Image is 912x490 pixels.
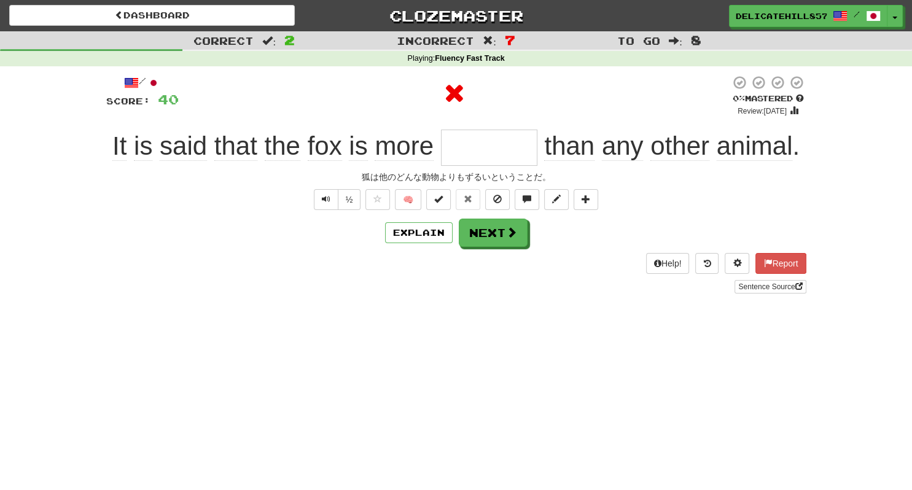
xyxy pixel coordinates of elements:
[365,189,390,210] button: Favorite sentence (alt+f)
[134,131,152,161] span: is
[375,131,434,161] span: more
[736,10,827,21] span: DelicateHill8572
[738,107,787,115] small: Review: [DATE]
[338,189,361,210] button: ½
[650,131,709,161] span: other
[284,33,295,47] span: 2
[385,222,453,243] button: Explain
[574,189,598,210] button: Add to collection (alt+a)
[544,189,569,210] button: Edit sentence (alt+d)
[735,280,806,294] a: Sentence Source
[755,253,806,274] button: Report
[265,131,300,161] span: the
[311,189,361,210] div: Text-to-speech controls
[483,36,496,46] span: :
[617,34,660,47] span: To go
[9,5,295,26] a: Dashboard
[515,189,539,210] button: Discuss sentence (alt+u)
[485,189,510,210] button: Ignore sentence (alt+i)
[717,131,793,161] span: animal
[314,189,338,210] button: Play sentence audio (ctl+space)
[544,131,594,161] span: than
[214,131,257,161] span: that
[397,34,474,47] span: Incorrect
[106,96,150,106] span: Score:
[729,5,887,27] a: DelicateHill8572 /
[158,91,179,107] span: 40
[646,253,690,274] button: Help!
[459,219,528,247] button: Next
[313,5,599,26] a: Clozemaster
[537,131,800,161] span: .
[505,33,515,47] span: 7
[695,253,719,274] button: Round history (alt+y)
[456,189,480,210] button: Reset to 0% Mastered (alt+r)
[106,75,179,90] div: /
[730,93,806,104] div: Mastered
[349,131,367,161] span: is
[602,131,644,161] span: any
[262,36,276,46] span: :
[308,131,342,161] span: fox
[106,171,806,183] div: 狐は他のどんな動物よりもずるいということだ。
[435,54,504,63] strong: Fluency Fast Track
[112,131,127,161] span: It
[160,131,207,161] span: said
[426,189,451,210] button: Set this sentence to 100% Mastered (alt+m)
[669,36,682,46] span: :
[733,93,745,103] span: 0 %
[691,33,701,47] span: 8
[395,189,421,210] button: 🧠
[193,34,254,47] span: Correct
[854,10,860,18] span: /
